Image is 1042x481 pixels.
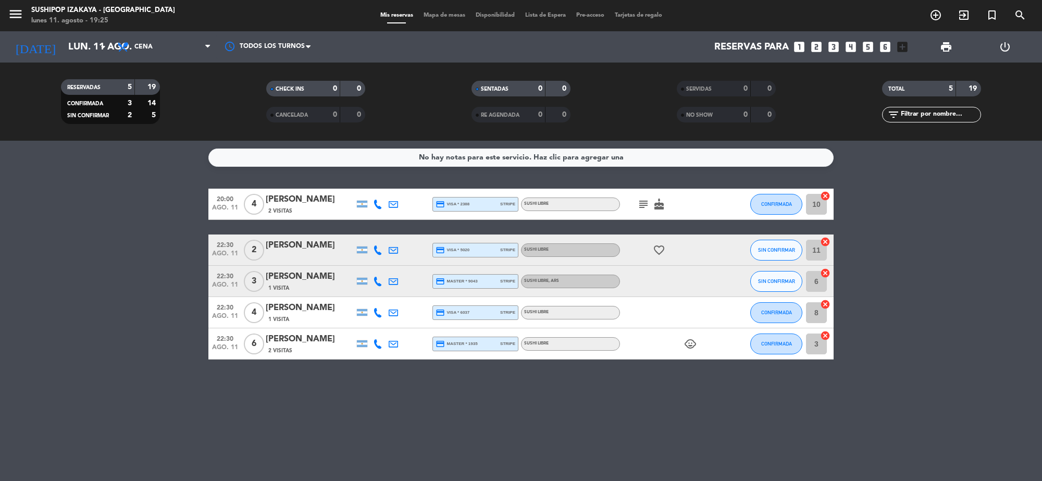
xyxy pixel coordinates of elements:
[844,40,858,54] i: looks_4
[266,332,354,346] div: [PERSON_NAME]
[333,85,337,92] strong: 0
[212,332,238,344] span: 22:30
[333,111,337,118] strong: 0
[244,194,264,215] span: 4
[147,83,158,91] strong: 19
[562,111,568,118] strong: 0
[357,85,363,92] strong: 0
[686,113,713,118] span: NO SHOW
[684,338,697,350] i: child_care
[375,13,418,18] span: Mis reservas
[761,310,792,315] span: CONFIRMADA
[887,108,900,121] i: filter_list
[714,41,789,53] span: Reservas para
[244,302,264,323] span: 4
[212,204,238,216] span: ago. 11
[820,330,830,341] i: cancel
[276,113,308,118] span: CANCELADA
[67,101,103,106] span: CONFIRMADA
[827,40,840,54] i: looks_3
[524,341,549,346] span: SUSHI LIBRE
[212,313,238,325] span: ago. 11
[436,277,478,286] span: master * 9043
[969,85,979,92] strong: 19
[436,339,478,349] span: master * 1935
[958,9,970,21] i: exit_to_app
[97,41,109,53] i: arrow_drop_down
[244,271,264,292] span: 3
[538,111,542,118] strong: 0
[975,31,1034,63] div: LOG OUT
[610,13,667,18] span: Tarjetas de regalo
[212,192,238,204] span: 20:00
[244,334,264,354] span: 6
[820,299,830,310] i: cancel
[686,87,712,92] span: SERVIDAS
[767,111,774,118] strong: 0
[888,87,904,92] span: TOTAL
[8,6,23,26] button: menu
[212,269,238,281] span: 22:30
[212,344,238,356] span: ago. 11
[520,13,571,18] span: Lista de Espera
[500,201,515,207] span: stripe
[481,113,519,118] span: RE AGENDADA
[750,240,802,261] button: SIN CONFIRMAR
[986,9,998,21] i: turned_in_not
[949,85,953,92] strong: 5
[524,202,549,206] span: SUSHI LIBRE
[792,40,806,54] i: looks_one
[500,278,515,285] span: stripe
[212,301,238,313] span: 22:30
[67,85,101,90] span: RESERVADAS
[152,112,158,119] strong: 5
[524,248,549,252] span: SUSHI LIBRE
[653,198,665,211] i: cake
[268,284,289,292] span: 1 Visita
[571,13,610,18] span: Pre-acceso
[268,207,292,215] span: 2 Visitas
[562,85,568,92] strong: 0
[436,339,445,349] i: credit_card
[861,40,875,54] i: looks_5
[8,35,63,58] i: [DATE]
[268,315,289,324] span: 1 Visita
[940,41,952,53] span: print
[750,271,802,292] button: SIN CONFIRMAR
[1014,9,1026,21] i: search
[244,240,264,261] span: 2
[436,245,445,255] i: credit_card
[820,191,830,201] i: cancel
[266,193,354,206] div: [PERSON_NAME]
[743,111,748,118] strong: 0
[750,194,802,215] button: CONFIRMADA
[820,268,830,278] i: cancel
[128,100,132,107] strong: 3
[436,277,445,286] i: credit_card
[653,244,665,256] i: favorite_border
[758,247,795,253] span: SIN CONFIRMAR
[436,308,469,317] span: visa * 6037
[436,200,445,209] i: credit_card
[276,87,304,92] span: CHECK INS
[266,270,354,283] div: [PERSON_NAME]
[761,201,792,207] span: CONFIRMADA
[266,239,354,252] div: [PERSON_NAME]
[67,113,109,118] span: SIN CONFIRMAR
[750,302,802,323] button: CONFIRMADA
[31,5,175,16] div: Sushipop Izakaya - [GEOGRAPHIC_DATA]
[549,279,559,283] span: , ARS
[900,109,981,120] input: Filtrar por nombre...
[470,13,520,18] span: Disponibilidad
[761,341,792,347] span: CONFIRMADA
[750,334,802,354] button: CONFIRMADA
[419,152,624,164] div: No hay notas para este servicio. Haz clic para agregar una
[878,40,892,54] i: looks_6
[436,245,469,255] span: visa * 5020
[758,278,795,284] span: SIN CONFIRMAR
[212,281,238,293] span: ago. 11
[524,279,559,283] span: SUSHI LIBRE
[128,83,132,91] strong: 5
[743,85,748,92] strong: 0
[147,100,158,107] strong: 14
